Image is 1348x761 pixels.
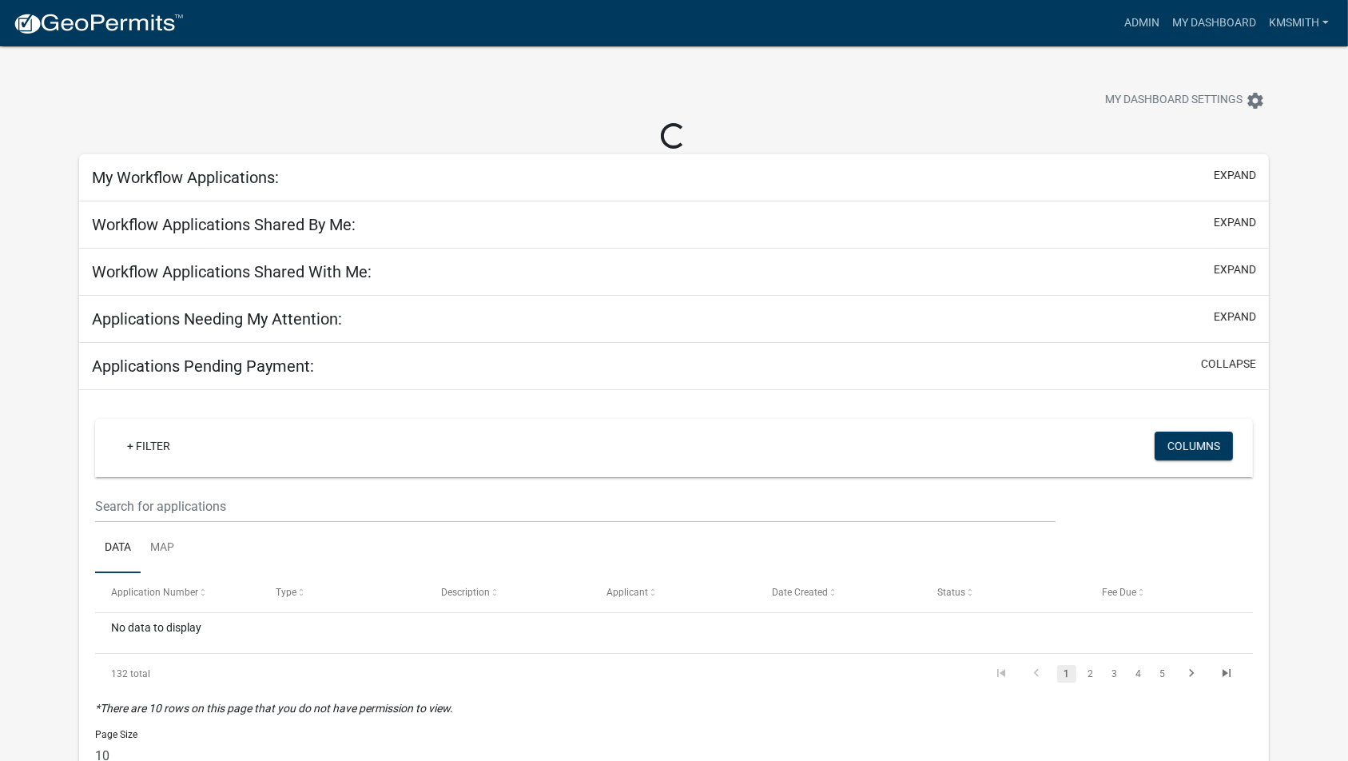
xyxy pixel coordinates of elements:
div: No data to display [95,613,1252,653]
button: expand [1214,214,1256,231]
h5: Workflow Applications Shared With Me: [92,262,372,281]
span: Application Number [111,587,198,598]
li: page 4 [1127,660,1151,687]
li: page 2 [1079,660,1103,687]
button: expand [1214,167,1256,184]
a: 3 [1105,665,1124,683]
span: Description [441,587,490,598]
a: go to first page [987,665,1017,683]
a: Map [141,523,184,574]
a: go to next page [1177,665,1207,683]
a: My Dashboard [1166,8,1263,38]
span: My Dashboard Settings [1105,91,1243,110]
h5: Applications Pending Payment: [92,357,314,376]
span: Type [276,587,296,598]
button: My Dashboard Settingssettings [1092,85,1278,116]
button: expand [1214,261,1256,278]
li: page 3 [1103,660,1127,687]
datatable-header-cell: Type [260,573,426,612]
li: page 5 [1151,660,1175,687]
datatable-header-cell: Status [922,573,1088,612]
datatable-header-cell: Fee Due [1087,573,1252,612]
a: 2 [1081,665,1100,683]
span: Date Created [772,587,828,598]
a: Data [95,523,141,574]
i: settings [1246,91,1265,110]
span: Fee Due [1103,587,1137,598]
a: kmsmith [1263,8,1335,38]
datatable-header-cell: Description [426,573,591,612]
h5: Applications Needing My Attention: [92,309,342,329]
button: Columns [1155,432,1233,460]
a: 4 [1129,665,1148,683]
a: go to previous page [1022,665,1052,683]
datatable-header-cell: Application Number [95,573,260,612]
i: *There are 10 rows on this page that you do not have permission to view. [95,702,453,715]
datatable-header-cell: Applicant [591,573,757,612]
a: go to last page [1212,665,1243,683]
span: Status [937,587,965,598]
input: Search for applications [95,490,1056,523]
div: 132 total [95,654,324,694]
button: collapse [1201,356,1256,373]
a: 5 [1153,665,1172,683]
a: 1 [1057,665,1076,683]
datatable-header-cell: Date Created [757,573,922,612]
a: + Filter [114,432,183,460]
li: page 1 [1055,660,1079,687]
h5: Workflow Applications Shared By Me: [92,215,356,234]
a: Admin [1118,8,1166,38]
span: Applicant [606,587,648,598]
h5: My Workflow Applications: [92,168,279,187]
button: expand [1214,309,1256,325]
